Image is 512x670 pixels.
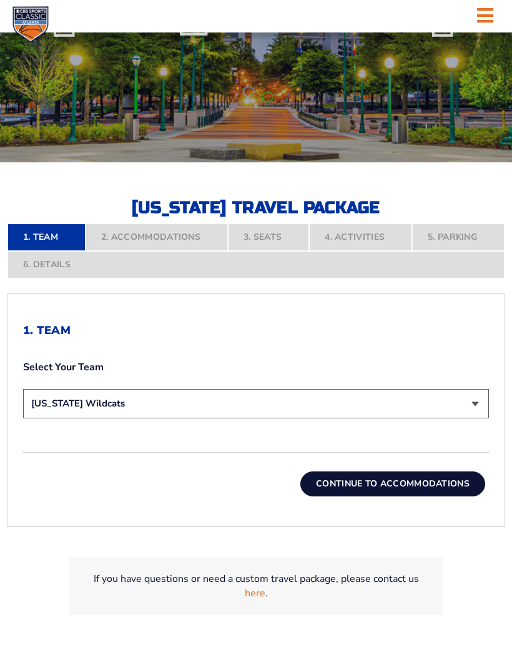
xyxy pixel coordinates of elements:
img: CBS Sports Classic [12,6,49,42]
a: here [245,586,265,600]
h2: 1. Team [23,324,489,338]
p: If you have questions or need a custom travel package, please contact us . [84,572,428,600]
label: Select Your Team [23,360,489,374]
h2: [US_STATE] Travel Package [119,200,393,216]
button: Continue To Accommodations [300,471,485,496]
